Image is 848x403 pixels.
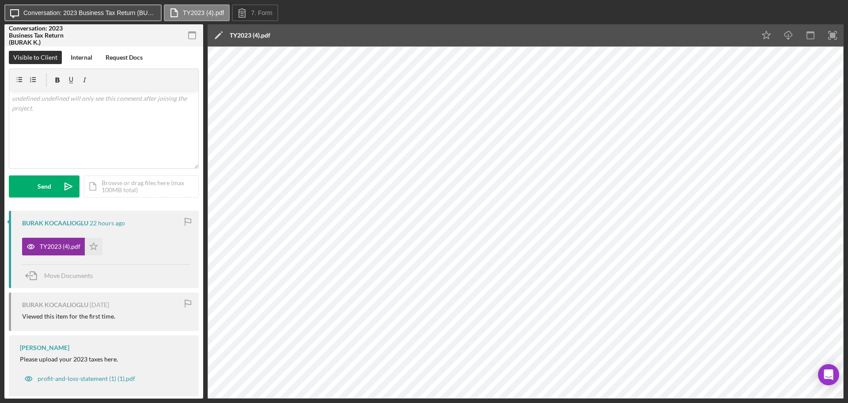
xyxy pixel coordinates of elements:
div: [PERSON_NAME] [20,344,69,351]
button: TY2023 (4).pdf [22,238,102,255]
div: Internal [71,51,92,64]
div: TY2023 (4).pdf [230,32,270,39]
label: TY2023 (4).pdf [183,9,224,16]
button: Send [9,175,79,198]
div: profit-and-loss-statement (1) (1).pdf [38,375,135,382]
label: 7. Form [251,9,272,16]
div: Please upload your 2023 taxes here. [20,356,118,363]
div: TY2023 (4).pdf [40,243,80,250]
div: Request Docs [106,51,143,64]
div: BURAK KOCAALIOGLU [22,220,88,227]
div: Visible to Client [13,51,57,64]
div: BURAK KOCAALIOGLU [22,301,88,308]
div: Viewed this item for the first time. [22,313,115,320]
button: profit-and-loss-statement (1) (1).pdf [20,370,140,388]
time: 2025-09-02 22:52 [90,220,125,227]
div: Conversation: 2023 Business Tax Return (BURAK K.) [9,25,71,46]
button: Visible to Client [9,51,62,64]
span: Move Documents [44,272,93,279]
div: Open Intercom Messenger [818,364,839,385]
div: Send [38,175,51,198]
button: TY2023 (4).pdf [164,4,230,21]
time: 2025-09-02 20:13 [90,301,109,308]
button: Internal [66,51,97,64]
button: Conversation: 2023 Business Tax Return (BURAK K.) [4,4,162,21]
button: Move Documents [22,265,102,287]
button: Request Docs [101,51,147,64]
button: 7. Form [232,4,278,21]
label: Conversation: 2023 Business Tax Return (BURAK K.) [23,9,156,16]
